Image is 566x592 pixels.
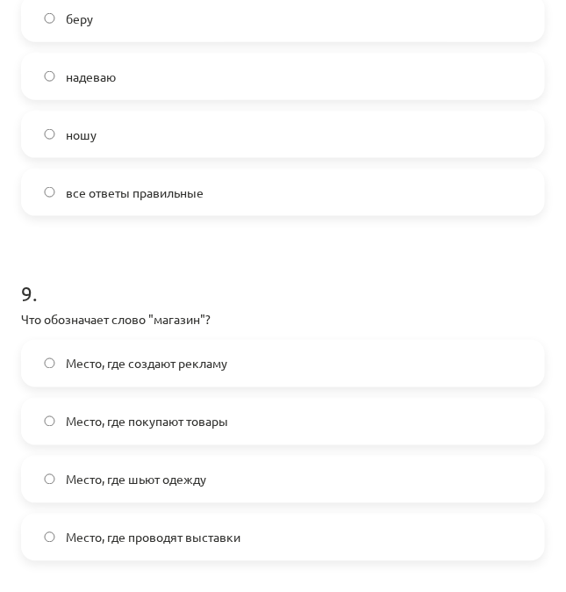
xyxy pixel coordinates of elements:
[44,358,55,370] input: Место, где создают рекламу
[44,129,55,141] input: ношу
[66,529,240,547] span: Место, где проводят выставки
[21,311,545,329] p: Что обозначает слово "магазин"?
[44,71,55,83] input: надеваю
[66,126,97,144] span: ношу
[66,10,93,28] span: беру
[44,187,55,199] input: все ответы правильные
[66,184,204,202] span: все ответы правильные
[66,68,116,86] span: надеваю
[66,471,206,489] span: Место, где шьют одежду
[21,251,545,306] h1: 9 .
[66,355,227,373] span: Место, где создают рекламу
[44,13,55,25] input: беру
[44,532,55,544] input: Место, где проводят выставки
[44,416,55,428] input: Место, где покупают товары
[44,474,55,486] input: Место, где шьют одежду
[66,413,228,431] span: Место, где покупают товары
